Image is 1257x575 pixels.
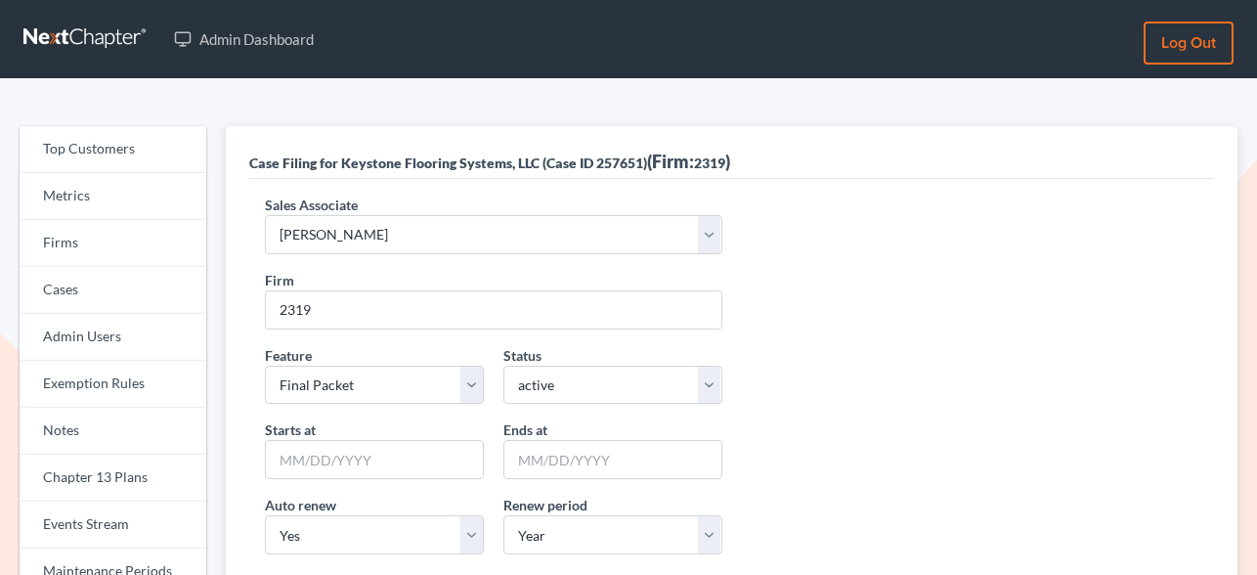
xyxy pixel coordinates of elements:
a: Top Customers [20,126,206,173]
span: Case Filing for Keystone Flooring Systems, LLC (Case ID 257651) [249,155,647,171]
a: Admin Users [20,314,206,361]
a: Metrics [20,173,206,220]
a: Chapter 13 Plans [20,455,206,502]
a: Exemption Rules [20,361,206,408]
label: Auto renew [265,495,336,515]
input: MM/DD/YYYY [265,440,484,479]
label: Renew period [503,495,587,515]
span: 2319 [694,155,725,171]
label: Feature [265,345,312,366]
input: 1234 [265,290,722,330]
div: (Firm: ) [249,150,730,173]
input: MM/DD/YYYY [503,440,722,479]
label: Starts at [265,420,316,440]
a: Firms [20,220,206,267]
label: Sales Associate [265,195,358,215]
label: Firm [265,270,294,290]
a: Log out [1144,22,1234,65]
a: Events Stream [20,502,206,549]
label: Status [503,345,542,366]
a: Cases [20,267,206,314]
label: Ends at [503,420,547,440]
a: Notes [20,408,206,455]
a: Admin Dashboard [164,22,324,57]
